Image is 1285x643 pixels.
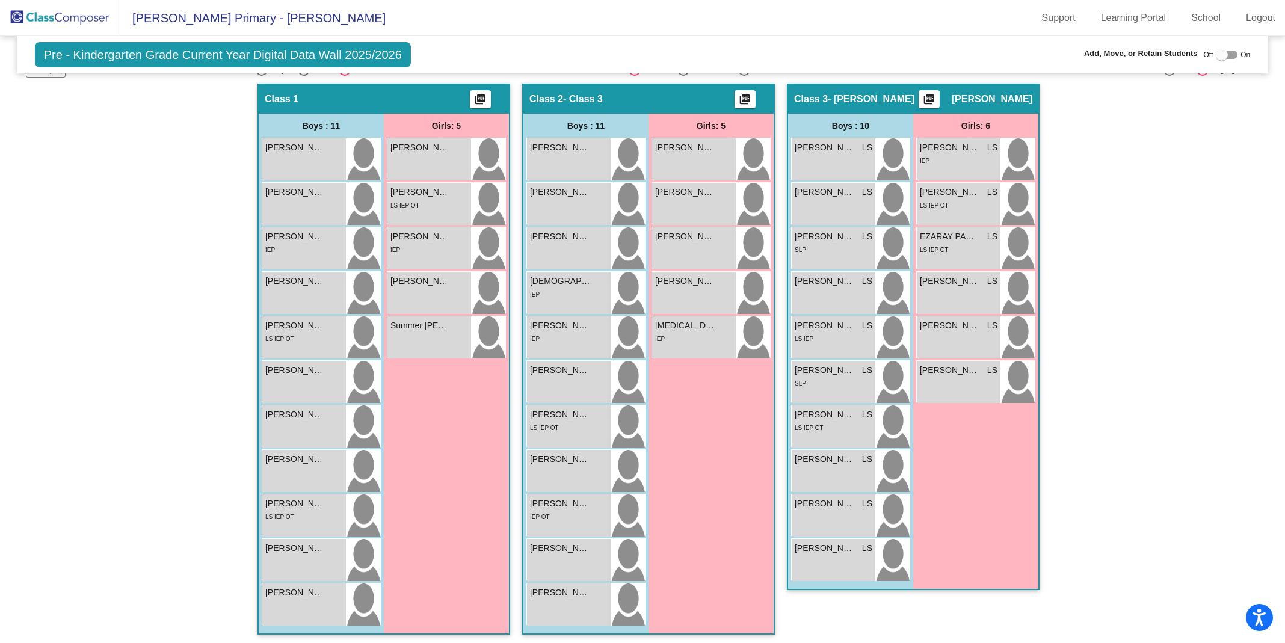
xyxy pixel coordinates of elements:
span: IEP [920,158,929,164]
div: Girls: 5 [649,114,774,138]
span: LS IEP OT [795,425,824,431]
span: [MEDICAL_DATA][PERSON_NAME] [655,319,715,332]
a: Learning Portal [1091,8,1176,28]
span: Add, Move, or Retain Students [1084,48,1198,60]
span: [PERSON_NAME] [265,542,325,555]
span: [PERSON_NAME] [795,453,855,466]
span: Class 3 [794,93,828,105]
span: LS [987,141,997,154]
span: [PERSON_NAME] [530,542,590,555]
span: [PERSON_NAME] [530,319,590,332]
span: SLP [795,247,806,253]
span: [PERSON_NAME] [390,230,451,243]
span: [PERSON_NAME] [265,141,325,154]
div: Boys : 10 [788,114,913,138]
span: [PERSON_NAME] [795,408,855,421]
span: IEP OT [530,514,550,520]
span: [PERSON_NAME] [265,453,325,466]
span: [PERSON_NAME] [655,275,715,288]
span: LS [862,497,872,510]
span: [PERSON_NAME] [390,141,451,154]
span: [PERSON_NAME] [265,186,325,198]
span: - [PERSON_NAME] [828,93,914,105]
span: [PERSON_NAME] [530,586,590,599]
button: Print Students Details [470,90,491,108]
span: LS [862,408,872,421]
span: IEP [265,247,275,253]
span: [PERSON_NAME] [265,408,325,421]
span: [PERSON_NAME] [795,497,855,510]
span: Summer [PERSON_NAME] [390,319,451,332]
span: [PERSON_NAME] [795,186,855,198]
span: [PERSON_NAME] [265,497,325,510]
div: Girls: 6 [913,114,1038,138]
span: [PERSON_NAME] [530,141,590,154]
span: IEP [655,336,665,342]
span: LS [987,275,997,288]
span: EZARAY PARKS [920,230,980,243]
span: LS [862,141,872,154]
span: [PERSON_NAME] [795,230,855,243]
span: LS [862,542,872,555]
span: [PERSON_NAME] [920,186,980,198]
span: [PERSON_NAME] [265,230,325,243]
span: [PERSON_NAME] [390,186,451,198]
span: LS [987,364,997,377]
span: IEP [530,291,540,298]
span: IEP [390,247,400,253]
span: - Class 3 [563,93,603,105]
span: LS [862,364,872,377]
span: LS IEP OT [920,202,949,209]
span: LS [987,319,997,332]
span: On [1240,49,1250,60]
span: [PERSON_NAME] [920,141,980,154]
span: [PERSON_NAME] Primary - [PERSON_NAME] [120,8,386,28]
span: LS [862,453,872,466]
span: LS [987,186,997,198]
span: [PERSON_NAME] [265,364,325,377]
span: LS IEP [795,336,813,342]
span: Class 2 [529,93,563,105]
button: Print Students Details [735,90,756,108]
div: Boys : 11 [259,114,384,138]
span: LS IEP OT [530,425,559,431]
span: [PERSON_NAME] [920,364,980,377]
div: Girls: 5 [384,114,509,138]
a: School [1182,8,1230,28]
span: LS IEP OT [390,202,419,209]
span: SLP [795,380,806,387]
span: [PERSON_NAME] [530,364,590,377]
mat-icon: picture_as_pdf [738,93,752,110]
button: Print Students Details [919,90,940,108]
div: Boys : 11 [523,114,649,138]
span: LS [862,230,872,243]
span: [PERSON_NAME] [265,319,325,332]
span: [PERSON_NAME] [655,186,715,198]
span: [PERSON_NAME] [920,319,980,332]
span: [PERSON_NAME] [530,186,590,198]
span: [PERSON_NAME] [PERSON_NAME] [530,230,590,243]
a: Support [1032,8,1085,28]
span: LS [862,319,872,332]
mat-icon: picture_as_pdf [922,93,936,110]
span: [PERSON_NAME] [390,275,451,288]
span: [PERSON_NAME] [655,141,715,154]
span: [PERSON_NAME] [530,408,590,421]
span: Off [1203,49,1213,60]
span: LS [862,186,872,198]
span: [PERSON_NAME] [530,453,590,466]
span: [PERSON_NAME] [265,586,325,599]
span: [PERSON_NAME] [952,93,1032,105]
span: Pre - Kindergarten Grade Current Year Digital Data Wall 2025/2026 [35,42,411,67]
span: IEP [530,336,540,342]
span: [PERSON_NAME] [920,275,980,288]
span: [PERSON_NAME] [530,497,590,510]
span: [PERSON_NAME] [795,275,855,288]
span: LS IEP OT [920,247,949,253]
span: LS IEP OT [265,514,294,520]
a: Logout [1236,8,1285,28]
span: [PERSON_NAME] [265,275,325,288]
span: [PERSON_NAME] [795,364,855,377]
span: [PERSON_NAME] [655,230,715,243]
span: LS [862,275,872,288]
